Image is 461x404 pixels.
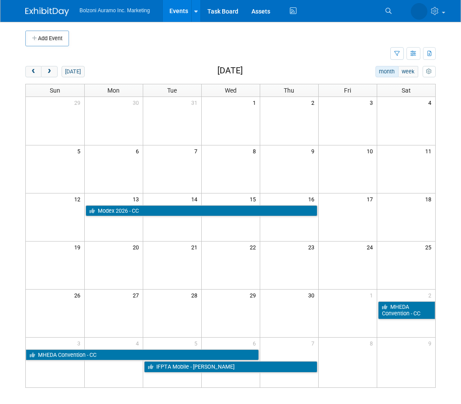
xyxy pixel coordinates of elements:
img: ExhibitDay [25,7,69,16]
span: 8 [252,145,260,156]
span: 29 [73,97,84,108]
span: 25 [424,242,435,252]
span: 30 [132,97,143,108]
span: 2 [310,97,318,108]
span: 24 [366,242,377,252]
span: 11 [424,145,435,156]
span: Fri [344,87,351,94]
button: next [41,66,57,77]
span: 9 [427,338,435,349]
h2: [DATE] [217,66,243,76]
span: 19 [73,242,84,252]
span: 28 [190,290,201,300]
a: MHEDA Convention - CC [26,349,259,361]
span: 30 [307,290,318,300]
span: Mon [107,87,120,94]
span: 9 [310,145,318,156]
span: 3 [369,97,377,108]
button: Add Event [25,31,69,46]
button: myCustomButton [423,66,436,77]
span: 12 [73,193,84,204]
span: 8 [369,338,377,349]
span: 29 [249,290,260,300]
span: 10 [366,145,377,156]
span: 6 [135,145,143,156]
span: 17 [366,193,377,204]
a: Modex 2026 - CC [86,205,317,217]
span: 20 [132,242,143,252]
span: 14 [190,193,201,204]
span: 5 [76,145,84,156]
img: Casey Coats [411,3,427,20]
span: 4 [427,97,435,108]
span: 18 [424,193,435,204]
button: [DATE] [62,66,85,77]
span: 4 [135,338,143,349]
span: 1 [252,97,260,108]
span: Sat [402,87,411,94]
span: 22 [249,242,260,252]
span: Thu [284,87,294,94]
a: IFPTA Mobile - [PERSON_NAME] [144,361,317,373]
span: 21 [190,242,201,252]
span: 1 [369,290,377,300]
span: 7 [310,338,318,349]
span: 26 [73,290,84,300]
a: MHEDA Convention - CC [378,301,436,319]
span: Sun [50,87,60,94]
span: 6 [252,338,260,349]
span: 27 [132,290,143,300]
span: 15 [249,193,260,204]
span: 2 [427,290,435,300]
span: 7 [193,145,201,156]
span: Bolzoni Auramo Inc. Marketing [79,7,150,14]
span: 16 [307,193,318,204]
button: month [375,66,399,77]
i: Personalize Calendar [426,69,432,75]
span: 13 [132,193,143,204]
span: 3 [76,338,84,349]
button: week [398,66,418,77]
span: 23 [307,242,318,252]
span: Wed [225,87,237,94]
span: Tue [167,87,177,94]
span: 31 [190,97,201,108]
span: 5 [193,338,201,349]
button: prev [25,66,41,77]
